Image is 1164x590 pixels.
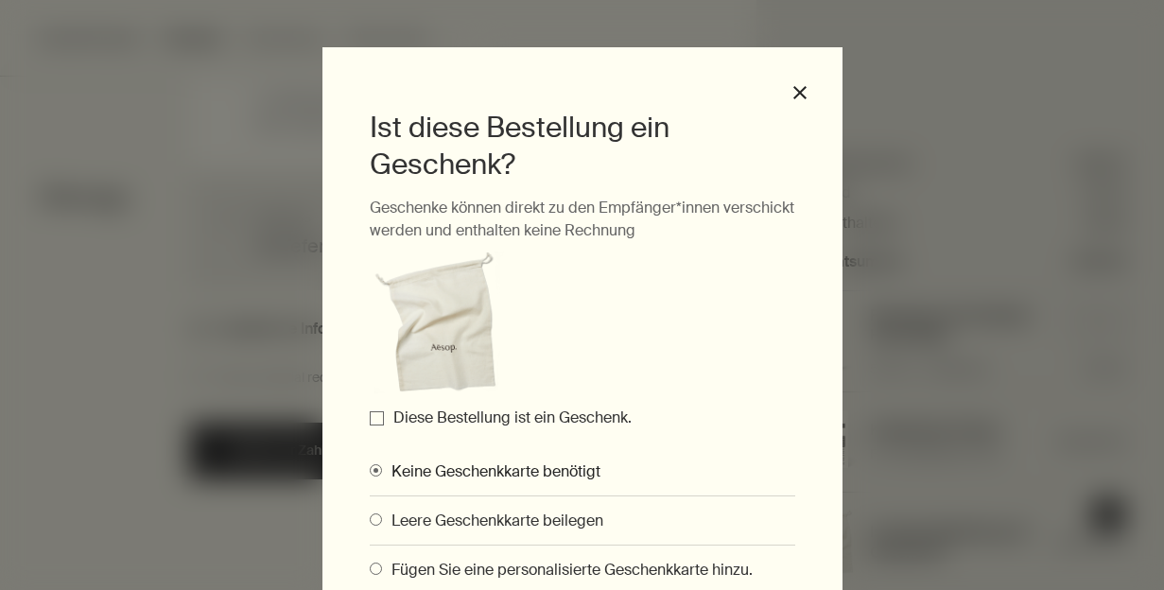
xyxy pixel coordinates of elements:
span: Geschenke können direkt zu den Empfänger*innen verschickt werden und enthalten keine Rechnung [370,198,794,240]
span: Leere Geschenkkarte beilegen [382,511,603,530]
button: close [791,84,808,101]
span: Keine Geschenkkarte benötigt [382,461,600,481]
span: Fügen Sie eine personalisierte Geschenkkarte hinzu. [382,560,753,580]
h3: Ist diese Bestellung ein Geschenk? [370,109,795,182]
label: Diese Bestellung ist ein Geschenk. [393,408,632,427]
img: Gift wrap example [370,252,512,393]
